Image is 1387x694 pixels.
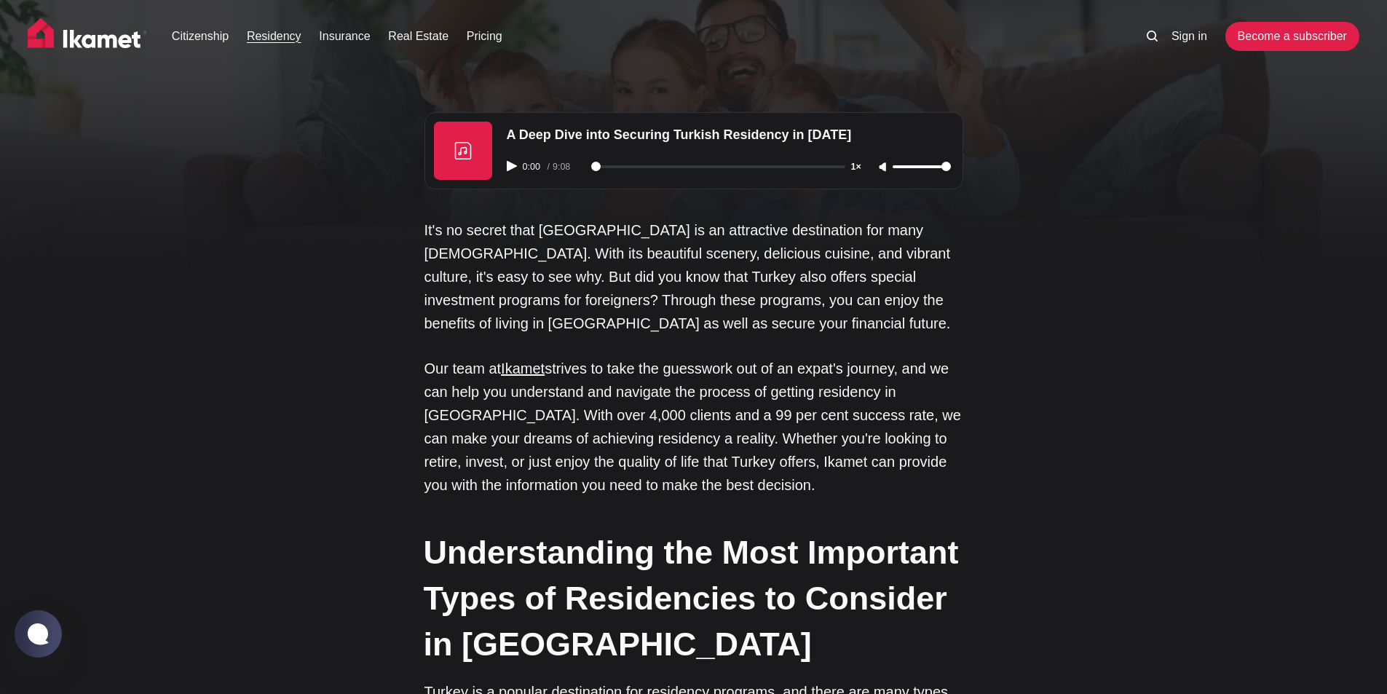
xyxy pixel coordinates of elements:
[550,162,573,172] span: 9:08
[548,162,588,172] div: /
[498,122,960,149] div: A Deep Dive into Securing Turkish Residency in [DATE]
[848,162,875,172] button: Adjust playback speed
[388,28,448,45] a: Real Estate
[875,162,893,173] button: Unmute
[467,28,502,45] a: Pricing
[507,161,520,171] button: Play audio
[1171,28,1207,45] a: Sign in
[501,360,545,376] a: Ikamet
[520,162,548,172] span: 0:00
[172,28,229,45] a: Citizenship
[424,218,963,335] p: It's no secret that [GEOGRAPHIC_DATA] is an attractive destination for many [DEMOGRAPHIC_DATA]. W...
[28,18,147,55] img: Ikamet home
[424,529,963,667] h2: Understanding the Most Important Types of Residencies to Consider in [GEOGRAPHIC_DATA]
[424,357,963,497] p: Our team at strives to take the guesswork out of an expat's journey, and we can help you understa...
[247,28,301,45] a: Residency
[1225,22,1359,51] a: Become a subscriber
[319,28,370,45] a: Insurance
